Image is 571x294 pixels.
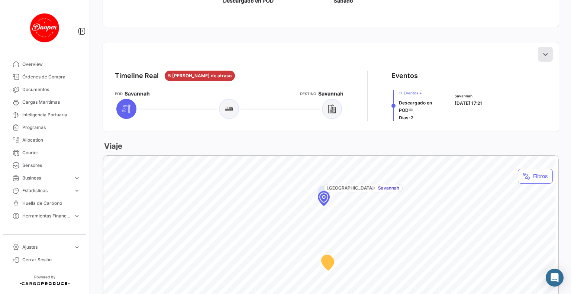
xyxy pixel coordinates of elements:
[6,121,83,134] a: Programas
[455,93,482,99] span: Savannah
[74,175,80,181] span: expand_more
[74,244,80,251] span: expand_more
[6,159,83,172] a: Sensores
[22,256,80,263] span: Cerrar Sesión
[22,112,80,118] span: Inteligencia Portuaria
[115,91,123,97] app-card-info-title: POD
[6,83,83,96] a: Documentos
[455,100,482,106] span: [DATE] 17:21
[22,86,80,93] span: Documentos
[6,146,83,159] a: Courier
[318,90,343,97] span: Savannah
[22,162,80,169] span: Sensores
[378,185,399,191] span: Savannah
[318,191,330,206] div: Map marker
[518,169,553,184] button: Filtros
[22,244,71,251] span: Ajustes
[22,187,71,194] span: Estadísticas
[22,137,80,143] span: Allocation
[399,115,413,120] span: Días: 2
[22,124,80,131] span: Programas
[125,90,150,97] span: Savannah
[22,213,71,219] span: Herramientas Financieras
[399,90,446,96] span: 11 Eventos +
[74,187,80,194] span: expand_more
[103,141,122,151] h3: Viaje
[6,109,83,121] a: Inteligencia Portuaria
[115,71,159,81] div: Timeline Real
[6,96,83,109] a: Cargas Marítimas
[22,175,71,181] span: Business
[6,58,83,71] a: Overview
[22,74,80,80] span: Órdenes de Compra
[399,100,432,113] span: Descargado en POD
[22,149,80,156] span: Courier
[22,200,80,207] span: Huella de Carbono
[26,9,63,46] img: danper-logo.png
[546,269,564,287] div: Abrir Intercom Messenger
[168,72,232,79] span: 5 [PERSON_NAME] de atraso
[74,213,80,219] span: expand_more
[391,71,418,81] div: Eventos
[300,91,316,97] app-card-info-title: Destino
[22,99,80,106] span: Cargas Marítimas
[6,71,83,83] a: Órdenes de Compra
[22,61,80,68] span: Overview
[321,255,333,269] div: Map marker
[6,134,83,146] a: Allocation
[6,197,83,210] a: Huella de Carbono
